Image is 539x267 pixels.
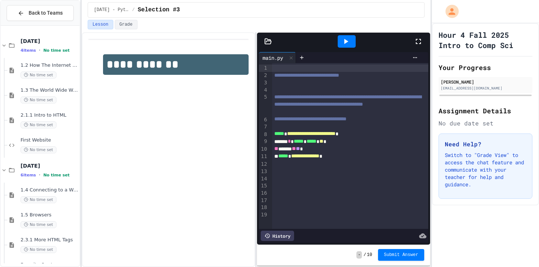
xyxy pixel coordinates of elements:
span: - [356,251,362,259]
button: Back to Teams [7,5,74,21]
span: 1.4 Connecting to a Website [21,187,78,193]
span: 6 items [21,173,36,178]
div: No due date set [439,119,532,128]
span: Submit Answer [384,252,418,258]
span: [DATE] [21,38,78,44]
div: History [261,231,294,241]
div: 3 [259,79,268,87]
div: [EMAIL_ADDRESS][DOMAIN_NAME] [441,85,530,91]
div: 8 [259,131,268,138]
span: Back to Teams [29,9,63,17]
div: 4 [259,87,268,94]
span: 1.2 How The Internet Works [21,62,78,69]
span: No time set [21,146,56,153]
h2: Your Progress [439,62,532,73]
span: No time set [21,72,56,78]
div: 9 [259,138,268,145]
span: 2.1.1 Intro to HTML [21,112,78,118]
div: main.py [259,54,287,62]
span: No time set [21,221,56,228]
h3: Need Help? [445,140,526,149]
div: 6 [259,116,268,124]
span: No time set [21,121,56,128]
div: 14 [259,175,268,183]
span: 1.5 Browsers [21,212,78,218]
button: Grade [115,20,137,29]
button: Submit Answer [378,249,424,261]
span: No time set [21,96,56,103]
div: main.py [259,52,296,63]
div: 13 [259,168,268,175]
span: 1.3 The World Wide Web [21,87,78,94]
span: / [132,7,135,13]
div: 19 [259,211,268,219]
span: / [363,252,366,258]
div: [PERSON_NAME] [441,78,530,85]
span: 2.3.1 More HTML Tags [21,237,78,243]
div: 15 [259,182,268,190]
h1: Hour 4 Fall 2025 Intro to Comp Sci [439,30,532,50]
span: No time set [21,196,56,203]
span: First Website [21,137,78,143]
div: 16 [259,190,268,197]
div: 17 [259,197,268,204]
span: No time set [21,246,56,253]
div: 18 [259,204,268,211]
span: • [39,172,40,178]
div: 2 [259,72,268,79]
div: 5 [259,94,268,116]
div: My Account [438,3,461,20]
span: • [39,47,40,53]
span: 10 [367,252,372,258]
span: [DATE] [21,162,78,169]
span: No time set [43,48,70,53]
span: 4 items [21,48,36,53]
div: 1 [259,65,268,72]
button: Lesson [88,20,113,29]
div: 11 [259,153,268,160]
span: Sept 24 - Python M3 [94,7,129,13]
h2: Assignment Details [439,106,532,116]
div: 7 [259,123,268,131]
div: 10 [259,146,268,153]
span: Selection #3 [138,6,180,14]
div: 12 [259,161,268,168]
p: Switch to "Grade View" to access the chat feature and communicate with your teacher for help and ... [445,151,526,188]
span: No time set [43,173,70,178]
